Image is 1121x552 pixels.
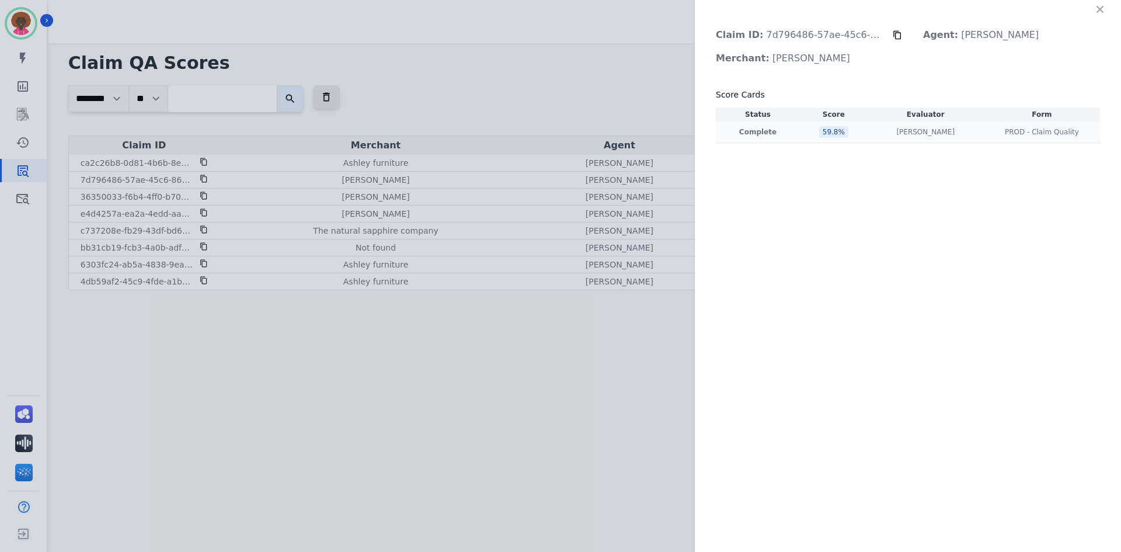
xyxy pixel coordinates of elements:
[896,127,955,137] p: [PERSON_NAME]
[706,47,859,70] p: [PERSON_NAME]
[716,107,800,121] th: Status
[800,107,868,121] th: Score
[819,126,848,138] div: 59.8 %
[718,127,798,137] p: Complete
[716,89,1100,100] h3: Score Cards
[716,29,763,40] strong: Claim ID:
[984,107,1100,121] th: Form
[923,29,958,40] strong: Agent:
[914,23,1048,47] p: [PERSON_NAME]
[706,23,893,47] p: 7d796486-57ae-45c6-8697-744bab4600a1
[868,107,984,121] th: Evaluator
[716,53,770,64] strong: Merchant:
[1005,127,1079,137] span: PROD - Claim Quality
